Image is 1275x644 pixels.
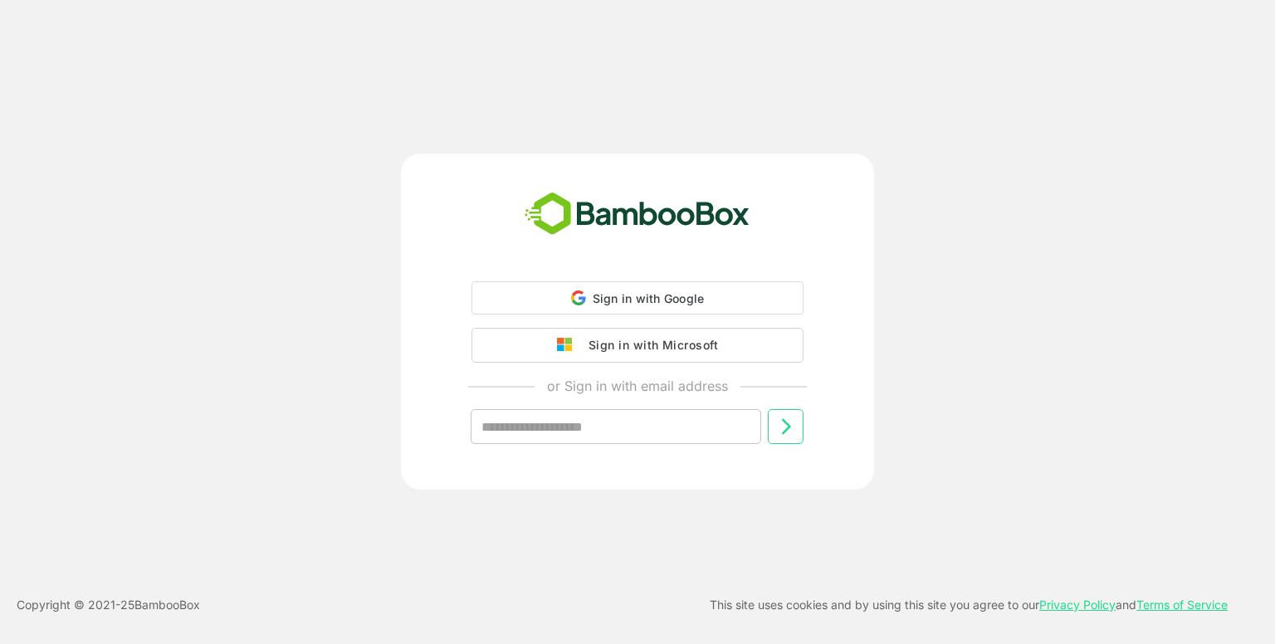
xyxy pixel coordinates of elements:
button: Sign in with Microsoft [471,328,804,363]
img: google [557,338,580,353]
a: Terms of Service [1136,598,1228,612]
p: Copyright © 2021- 25 BambooBox [17,595,200,615]
a: Privacy Policy [1039,598,1116,612]
p: or Sign in with email address [547,376,728,396]
p: This site uses cookies and by using this site you agree to our and [710,595,1228,615]
div: Sign in with Microsoft [580,334,718,356]
img: bamboobox [515,187,759,242]
div: Sign in with Google [471,281,804,315]
span: Sign in with Google [593,291,705,305]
